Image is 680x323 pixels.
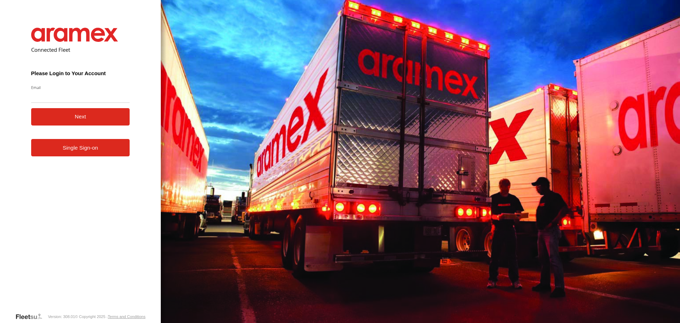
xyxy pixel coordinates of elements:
[31,108,130,126] button: Next
[75,314,146,319] div: © Copyright 2025 -
[108,314,145,319] a: Terms and Conditions
[48,314,75,319] div: Version: 308.01
[31,28,118,42] img: Aramex
[31,70,130,76] h3: Please Login to Your Account
[31,46,130,53] h2: Connected Fleet
[31,139,130,156] a: Single Sign-on
[31,85,130,90] label: Email
[15,313,48,320] a: Visit our Website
